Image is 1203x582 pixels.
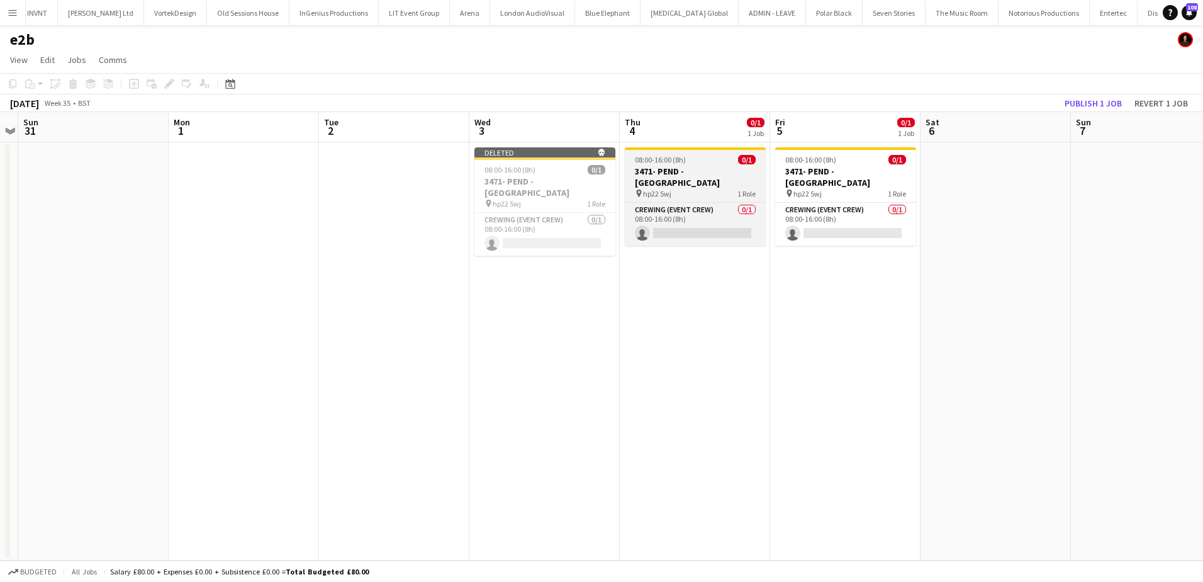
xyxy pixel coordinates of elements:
div: [DATE] [10,97,39,110]
button: London AudioVisual [490,1,575,25]
span: 31 [21,123,38,138]
button: Blue Elephant [575,1,641,25]
button: Publish 1 job [1060,95,1127,111]
span: 08:00-16:00 (8h) [635,155,686,164]
button: [MEDICAL_DATA] Global [641,1,739,25]
button: Old Sessions House [207,1,289,25]
span: 7 [1074,123,1091,138]
button: Entertec [1090,1,1138,25]
button: LIT Event Group [379,1,450,25]
button: Budgeted [6,565,59,579]
span: 5 [773,123,785,138]
h3: 3471- PEND - [GEOGRAPHIC_DATA] [775,166,916,188]
span: 3 [473,123,491,138]
app-card-role: Crewing (Event Crew)0/108:00-16:00 (8h) [775,203,916,246]
span: Tue [324,117,339,128]
div: Salary £80.00 + Expenses £0.00 + Subsistence £0.00 = [110,567,369,576]
button: Notorious Productions [999,1,1090,25]
span: 1 Role [587,199,605,208]
span: Total Budgeted £80.00 [286,567,369,576]
span: Thu [625,117,641,128]
button: Dishoom [1138,1,1187,25]
a: Comms [94,52,132,68]
span: Week 35 [42,98,73,108]
a: Edit [35,52,60,68]
button: Arena [450,1,490,25]
span: Sun [23,117,38,128]
app-job-card: Deleted 08:00-16:00 (8h)0/13471- PEND - [GEOGRAPHIC_DATA] hp22 5wj1 RoleCrewing (Event Crew)0/108... [474,147,615,256]
span: 108 [1186,3,1198,11]
span: 2 [322,123,339,138]
span: 0/1 [738,155,756,164]
span: Sun [1076,117,1091,128]
span: 08:00-16:00 (8h) [785,155,836,164]
span: Budgeted [20,568,57,576]
button: The Music Room [926,1,999,25]
span: 0/1 [747,118,764,127]
span: Fri [775,117,785,128]
span: 0/1 [888,155,906,164]
span: 4 [623,123,641,138]
span: 1 Role [737,189,756,198]
app-job-card: 08:00-16:00 (8h)0/13471- PEND - [GEOGRAPHIC_DATA] hp22 5wj1 RoleCrewing (Event Crew)0/108:00-16:0... [775,147,916,246]
div: BST [78,98,91,108]
div: Deleted [474,147,615,157]
div: 1 Job [898,128,914,138]
app-card-role: Crewing (Event Crew)0/108:00-16:00 (8h) [474,213,615,256]
span: 0/1 [897,118,915,127]
app-card-role: Crewing (Event Crew)0/108:00-16:00 (8h) [625,203,766,246]
app-job-card: 08:00-16:00 (8h)0/13471- PEND - [GEOGRAPHIC_DATA] hp22 5wj1 RoleCrewing (Event Crew)0/108:00-16:0... [625,147,766,246]
button: VortekDesign [144,1,207,25]
span: 1 [172,123,190,138]
span: Comms [99,54,127,66]
span: 6 [924,123,939,138]
span: 08:00-16:00 (8h) [484,165,535,174]
span: Edit [40,54,55,66]
button: ADMIN - LEAVE [739,1,806,25]
span: Jobs [67,54,86,66]
span: 0/1 [588,165,605,174]
a: 108 [1182,5,1197,20]
button: Seven Stories [863,1,926,25]
button: [PERSON_NAME] Ltd [58,1,144,25]
app-user-avatar: Ash Grimmer [1178,32,1193,47]
button: Polar Black [806,1,863,25]
span: hp22 5wj [643,189,671,198]
span: Sat [926,117,939,128]
span: Wed [474,117,491,128]
h3: 3471- PEND - [GEOGRAPHIC_DATA] [625,166,766,188]
h3: 3471- PEND - [GEOGRAPHIC_DATA] [474,176,615,198]
div: 1 Job [747,128,764,138]
span: hp22 5wj [793,189,822,198]
span: Mon [174,117,190,128]
span: View [10,54,28,66]
a: Jobs [62,52,91,68]
button: INVNT [17,1,58,25]
span: 1 Role [888,189,906,198]
h1: e2b [10,30,35,49]
span: hp22 5wj [493,199,521,208]
a: View [5,52,33,68]
button: Revert 1 job [1129,95,1193,111]
button: InGenius Productions [289,1,379,25]
span: All jobs [69,567,99,576]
